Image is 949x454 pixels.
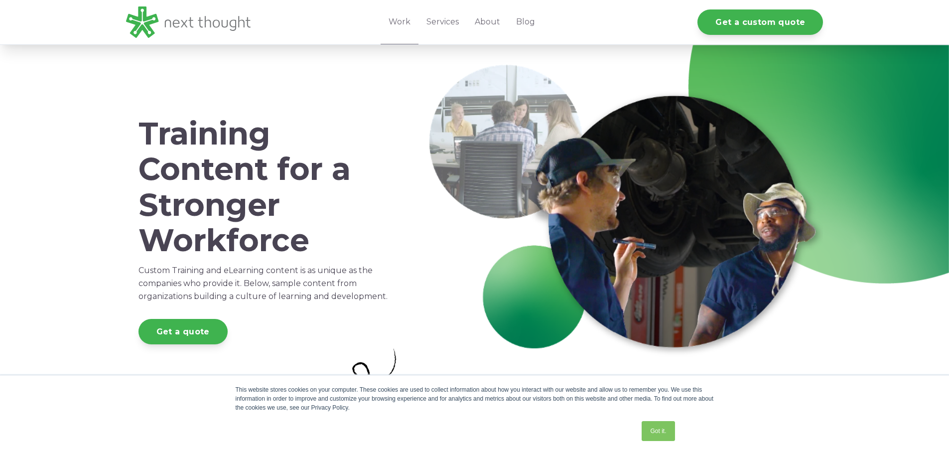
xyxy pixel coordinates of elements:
[138,116,394,258] h1: Training Content for a Stronger Workforce
[138,266,388,301] span: Custom Training and eLearning content is as unique as the companies who provide it. Below, sample...
[126,6,251,38] img: LG - NextThought Logo
[331,346,406,423] img: Artboard 3-1
[138,319,228,344] a: Get a quote
[642,421,675,441] a: Got it.
[424,60,823,362] img: Work-Header
[697,9,823,35] a: Get a custom quote
[236,385,714,412] div: This website stores cookies on your computer. These cookies are used to collect information about...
